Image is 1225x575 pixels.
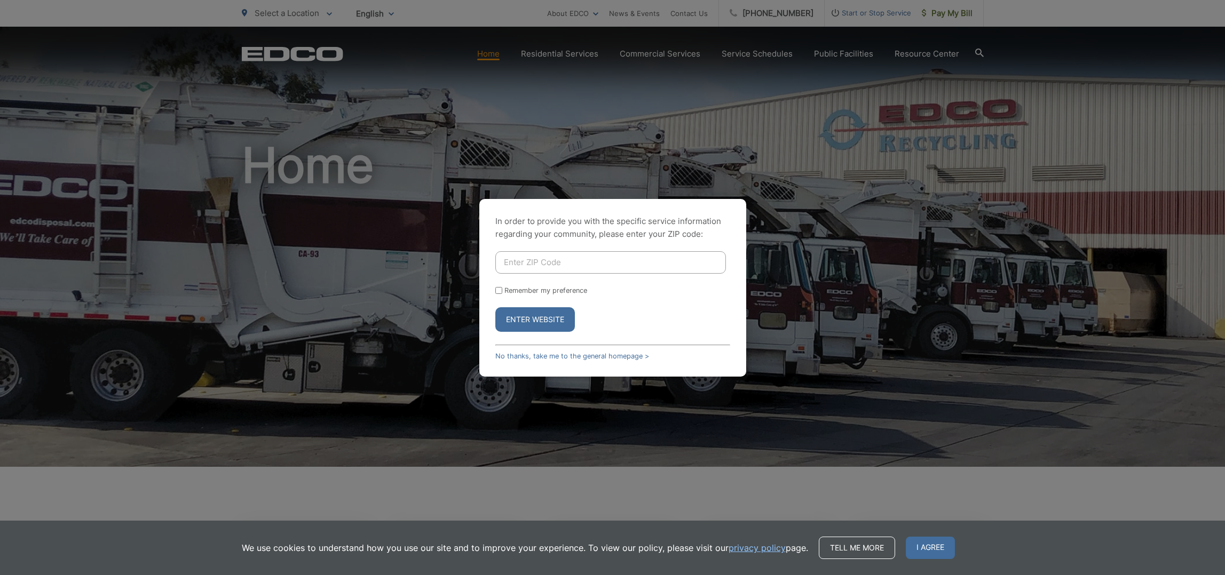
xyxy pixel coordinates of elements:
input: Enter ZIP Code [495,251,726,274]
span: I agree [906,537,955,559]
button: Enter Website [495,307,575,332]
a: No thanks, take me to the general homepage > [495,352,649,360]
a: Tell me more [819,537,895,559]
label: Remember my preference [504,286,587,294]
p: We use cookies to understand how you use our site and to improve your experience. To view our pol... [242,541,808,554]
p: In order to provide you with the specific service information regarding your community, please en... [495,215,730,241]
a: privacy policy [729,541,786,554]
